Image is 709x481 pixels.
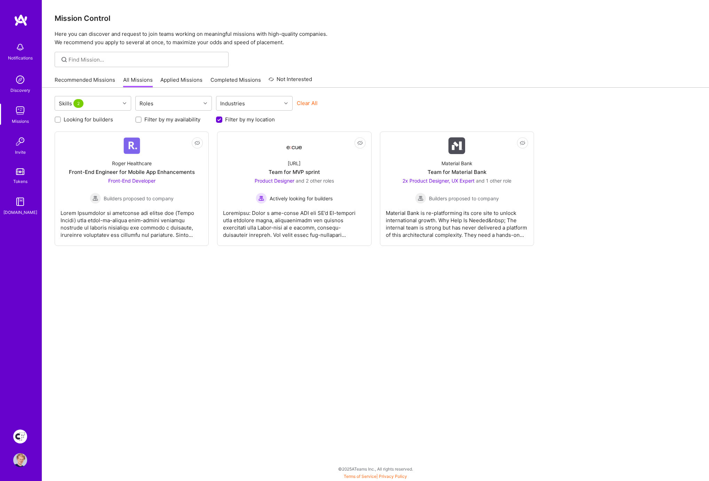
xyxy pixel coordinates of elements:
[288,160,301,167] div: [URL]
[13,178,27,185] div: Tokens
[296,178,334,184] span: and 2 other roles
[428,168,486,176] div: Team for Material Bank
[284,102,288,105] i: icon Chevron
[3,209,37,216] div: [DOMAIN_NAME]
[379,474,407,479] a: Privacy Policy
[429,195,499,202] span: Builders proposed to company
[73,99,83,108] span: 2
[11,453,29,467] a: User Avatar
[16,168,24,175] img: tokens
[210,76,261,88] a: Completed Missions
[223,204,365,239] div: Loremipsu: Dolor s ame-conse ADI eli SE’d EI-tempori utla etdolore magna, aliquaenimadm ven quisn...
[42,460,709,478] div: © 2025 ATeams Inc., All rights reserved.
[255,178,294,184] span: Product Designer
[13,135,27,149] img: Invite
[441,160,472,167] div: Material Bank
[13,40,27,54] img: bell
[476,178,511,184] span: and 1 other role
[108,178,156,184] span: Front-End Developer
[138,98,155,109] div: Roles
[61,137,203,240] a: Company LogoRoger HealthcareFront-End Engineer for Mobile App EnhancementsFront-End Developer Bui...
[60,56,68,64] i: icon SearchGrey
[8,54,33,62] div: Notifications
[69,168,195,176] div: Front-End Engineer for Mobile App Enhancements
[286,139,303,152] img: Company Logo
[520,140,525,146] i: icon EyeClosed
[123,102,126,105] i: icon Chevron
[344,474,376,479] a: Terms of Service
[12,118,29,125] div: Missions
[269,75,312,88] a: Not Interested
[144,116,200,123] label: Filter by my availability
[270,195,333,202] span: Actively looking for builders
[225,116,275,123] label: Filter by my location
[55,30,696,47] p: Here you can discover and request to join teams working on meaningful missions with high-quality ...
[123,76,153,88] a: All Missions
[57,98,87,109] div: Skills
[223,137,365,240] a: Company Logo[URL]Team for MVP sprintProduct Designer and 2 other rolesActively looking for builde...
[344,474,407,479] span: |
[297,99,318,107] button: Clear All
[61,204,203,239] div: Lorem Ipsumdolor si ametconse adi elitse doe (Tempo Incidi) utla etdol-ma-aliqua enim-admini veni...
[15,149,26,156] div: Invite
[269,168,320,176] div: Team for MVP sprint
[10,87,30,94] div: Discovery
[55,76,115,88] a: Recommended Missions
[124,137,140,154] img: Company Logo
[69,56,223,63] input: Find Mission...
[386,137,528,240] a: Company LogoMaterial BankTeam for Material Bank2x Product Designer, UX Expert and 1 other roleBui...
[13,453,27,467] img: User Avatar
[11,430,29,443] a: Creative Fabrica Project Team
[403,178,475,184] span: 2x Product Designer, UX Expert
[64,116,113,123] label: Looking for builders
[194,140,200,146] i: icon EyeClosed
[14,14,28,26] img: logo
[104,195,174,202] span: Builders proposed to company
[415,193,426,204] img: Builders proposed to company
[256,193,267,204] img: Actively looking for builders
[386,204,528,239] div: Material Bank is re-platforming its core site to unlock international growth. Why Help Is Needed&...
[13,430,27,443] img: Creative Fabrica Project Team
[13,73,27,87] img: discovery
[112,160,152,167] div: Roger Healthcare
[218,98,247,109] div: Industries
[357,140,363,146] i: icon EyeClosed
[204,102,207,105] i: icon Chevron
[90,193,101,204] img: Builders proposed to company
[448,137,465,154] img: Company Logo
[13,195,27,209] img: guide book
[13,104,27,118] img: teamwork
[55,14,696,23] h3: Mission Control
[160,76,202,88] a: Applied Missions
